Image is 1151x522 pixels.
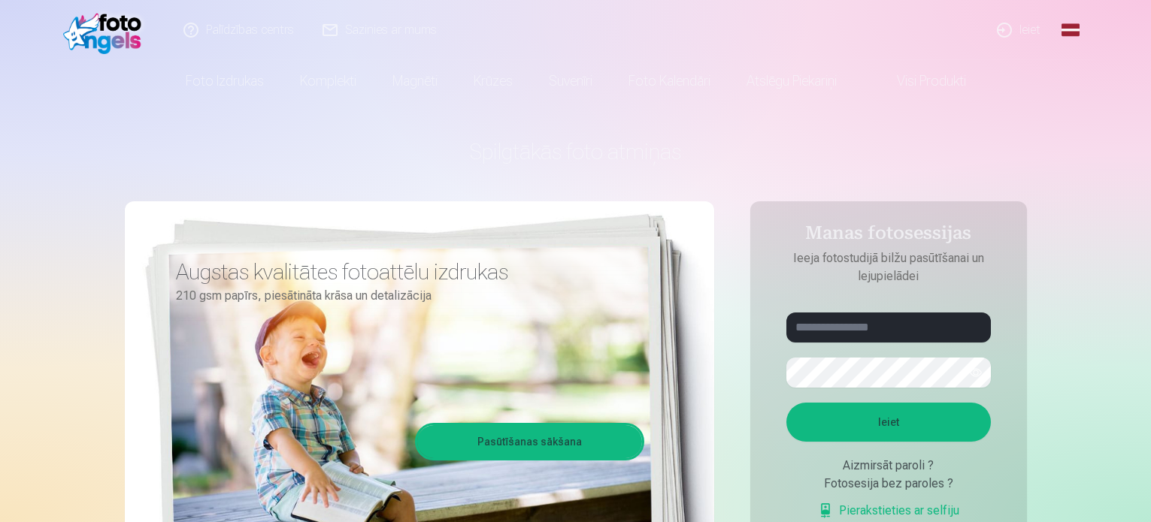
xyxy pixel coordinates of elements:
div: Aizmirsāt paroli ? [786,457,991,475]
a: Suvenīri [531,60,610,102]
p: Ieeja fotostudijā bilžu pasūtīšanai un lejupielādei [771,249,1006,285]
a: Visi produkti [855,60,984,102]
a: Krūzes [456,60,531,102]
a: Atslēgu piekariņi [728,60,855,102]
div: Fotosesija bez paroles ? [786,475,991,493]
img: /fa1 [63,6,150,54]
h4: Manas fotosessijas [771,222,1006,249]
h1: Spilgtākās foto atmiņas [125,138,1027,165]
h3: Augstas kvalitātes fotoattēlu izdrukas [176,258,633,285]
p: 210 gsm papīrs, piesātināta krāsa un detalizācija [176,285,633,306]
a: Pierakstieties ar selfiju [818,502,959,520]
button: Ieiet [786,403,991,442]
a: Magnēti [374,60,456,102]
a: Pasūtīšanas sākšana [417,425,642,458]
a: Komplekti [282,60,374,102]
a: Foto kalendāri [610,60,728,102]
a: Foto izdrukas [168,60,282,102]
